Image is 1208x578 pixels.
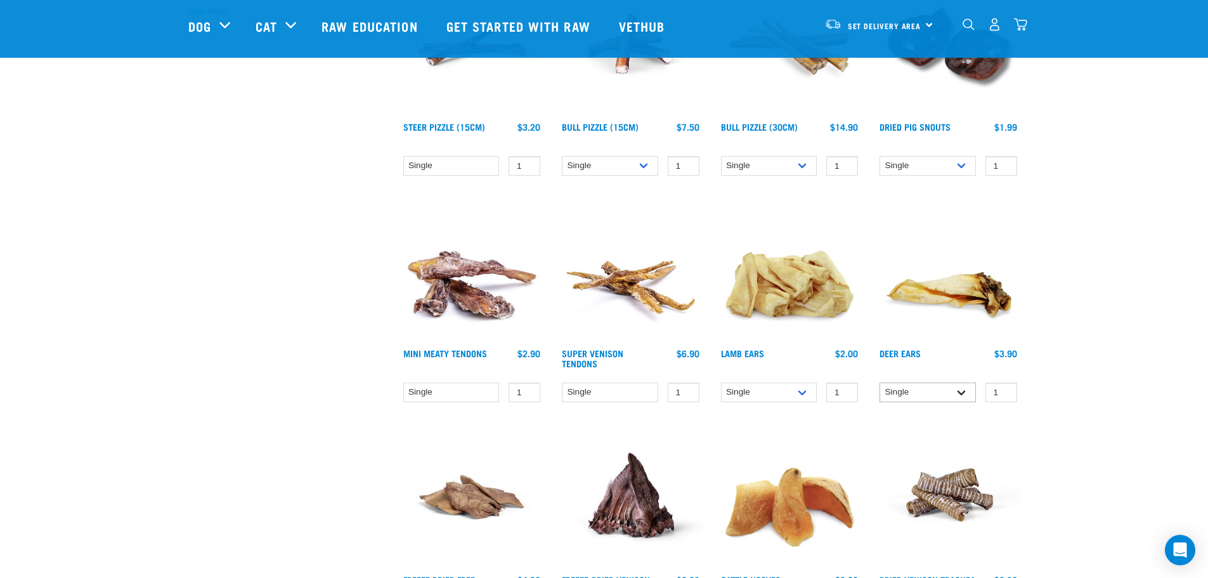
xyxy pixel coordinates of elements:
input: 1 [985,383,1017,402]
input: 1 [509,383,540,402]
a: Get started with Raw [434,1,606,51]
img: home-icon@2x.png [1014,18,1027,31]
img: Stack of treats for pets including venison trachea [876,425,1020,569]
div: $3.20 [517,122,540,132]
img: Pile Of Cattle Hooves Treats For Dogs [718,425,862,569]
img: Pile Of Lamb Ears Treat For Pets [718,199,862,343]
a: Super Venison Tendons [562,351,623,365]
a: Mini Meaty Tendons [403,351,487,355]
img: user.png [988,18,1001,31]
img: van-moving.png [824,18,841,30]
input: 1 [826,383,858,402]
div: $14.90 [830,122,858,132]
input: 1 [826,156,858,176]
img: 1289 Mini Tendons 01 [400,199,544,343]
a: Bull Pizzle (15cm) [562,124,639,129]
div: $2.00 [835,348,858,358]
div: $3.90 [994,348,1017,358]
input: 1 [509,156,540,176]
img: Pigs Ears [400,425,544,569]
div: Open Intercom Messenger [1165,535,1195,565]
div: $1.99 [994,122,1017,132]
a: Lamb Ears [721,351,764,355]
a: Dried Pig Snouts [880,124,951,129]
div: $7.50 [677,122,699,132]
img: 1286 Super Tendons 01 [559,199,703,343]
div: $2.90 [517,348,540,358]
a: Vethub [606,1,681,51]
a: Cat [256,16,277,36]
a: Steer Pizzle (15cm) [403,124,485,129]
div: $6.90 [677,348,699,358]
span: Set Delivery Area [848,23,921,28]
input: 1 [668,383,699,402]
a: Raw Education [309,1,433,51]
a: Deer Ears [880,351,921,355]
a: Bull Pizzle (30cm) [721,124,798,129]
img: Raw Essentials Freeze Dried Deer Ears With Fur [559,425,703,569]
img: A Deer Ear Treat For Pets [876,199,1020,343]
input: 1 [985,156,1017,176]
input: 1 [668,156,699,176]
a: Dog [188,16,211,36]
img: home-icon-1@2x.png [963,18,975,30]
